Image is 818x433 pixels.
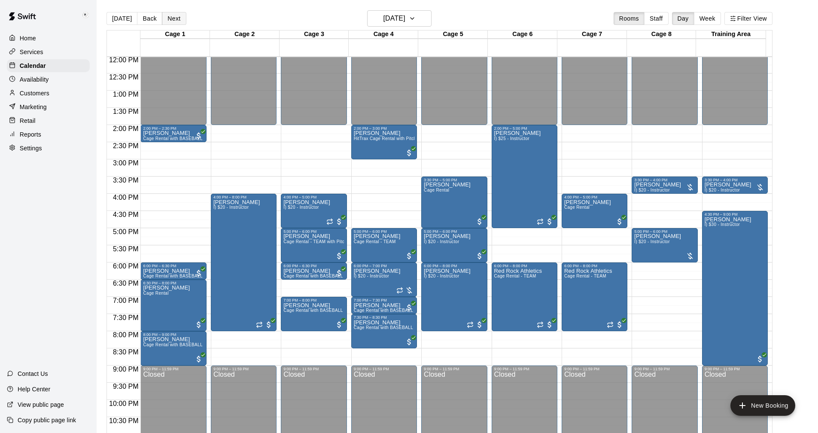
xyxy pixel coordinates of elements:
[634,229,695,234] div: 5:00 PM – 6:00 PM
[20,89,49,98] p: Customers
[111,159,141,167] span: 3:00 PM
[615,320,624,329] span: All customers have paid
[424,178,484,182] div: 3:30 PM – 5:00 PM
[421,228,487,262] div: 5:00 PM – 6:00 PM: I) $20 - Instructor
[7,73,90,86] a: Availability
[195,355,203,363] span: All customers have paid
[283,205,319,210] span: I) $20 - Instructor
[494,126,555,131] div: 2:00 PM – 5:00 PM
[424,367,484,371] div: 9:00 PM – 11:59 PM
[607,321,614,328] span: Recurring event
[140,30,210,39] div: Cage 1
[111,366,141,373] span: 9:00 PM
[111,228,141,235] span: 5:00 PM
[20,61,46,70] p: Calendar
[354,264,414,268] div: 6:00 PM – 7:00 PM
[107,400,140,407] span: 10:00 PM
[632,177,697,194] div: 3:30 PM – 4:00 PM: I) $20 - Instructor
[7,32,90,45] a: Home
[405,338,414,346] span: All customers have paid
[143,281,204,285] div: 6:30 PM – 8:00 PM
[627,30,696,39] div: Cage 8
[111,331,141,338] span: 8:00 PM
[424,188,449,192] span: Cage Rental
[494,136,529,141] span: I) $25 - Instructor
[418,30,488,39] div: Cage 5
[7,87,90,100] div: Customers
[335,320,344,329] span: All customers have paid
[20,130,41,139] p: Reports
[351,314,417,348] div: 7:30 PM – 8:30 PM: Cage Rental with BASEBALL Pitching Machine
[634,239,669,244] span: I) $20 - Instructor
[140,331,206,366] div: 8:00 PM – 9:00 PM: Sean Dumm
[557,30,627,39] div: Cage 7
[143,332,204,337] div: 8:00 PM – 9:00 PM
[494,274,536,278] span: Cage Rental - TEAM
[354,274,389,278] span: I) $20 - Instructor
[80,10,91,21] img: Keith Brooks
[351,228,417,262] div: 5:00 PM – 6:00 PM: Cage Rental - TEAM
[421,262,487,331] div: 6:00 PM – 8:00 PM: I) $20 - Instructor
[281,262,347,280] div: 6:00 PM – 6:30 PM: Cage Rental with BASEBALL Pitching Machine
[488,30,557,39] div: Cage 6
[492,125,557,228] div: 2:00 PM – 5:00 PM: I) $25 - Instructor
[283,264,344,268] div: 6:00 PM – 6:30 PM
[143,136,239,141] span: Cage Rental with BASEBALL Pitching Machine
[492,262,557,331] div: 6:00 PM – 8:00 PM: Cage Rental - TEAM
[283,229,344,234] div: 5:00 PM – 6:00 PM
[644,12,669,25] button: Staff
[705,188,740,192] span: I) $20 - Instructor
[265,320,273,329] span: All customers have paid
[724,12,772,25] button: Filter View
[111,280,141,287] span: 6:30 PM
[494,264,555,268] div: 6:00 PM – 8:00 PM
[140,262,206,280] div: 6:00 PM – 6:30 PM: Cage Rental with BASEBALL Pitching Machine
[111,245,141,253] span: 5:30 PM
[107,56,140,64] span: 12:00 PM
[354,367,414,371] div: 9:00 PM – 11:59 PM
[7,114,90,127] a: Retail
[335,217,344,226] span: All customers have paid
[137,12,162,25] button: Back
[564,205,590,210] span: Cage Rental
[405,252,414,260] span: All customers have paid
[475,217,484,226] span: All customers have paid
[7,101,90,113] a: Marketing
[545,217,554,226] span: All customers have paid
[351,262,417,297] div: 6:00 PM – 7:00 PM: I) $20 - Instructor
[335,252,344,260] span: All customers have paid
[213,195,274,199] div: 4:00 PM – 8:00 PM
[349,30,418,39] div: Cage 4
[424,274,459,278] span: I) $20 - Instructor
[562,194,627,228] div: 4:00 PM – 5:00 PM: Cage Rental
[705,212,765,216] div: 4:30 PM – 9:00 PM
[7,142,90,155] a: Settings
[280,30,349,39] div: Cage 3
[405,149,414,157] span: All customers have paid
[396,287,403,294] span: Recurring event
[545,320,554,329] span: All customers have paid
[424,264,484,268] div: 6:00 PM – 8:00 PM
[705,367,765,371] div: 9:00 PM – 11:59 PM
[111,194,141,201] span: 4:00 PM
[20,48,43,56] p: Services
[7,59,90,72] a: Calendar
[564,274,606,278] span: Cage Rental - TEAM
[283,274,379,278] span: Cage Rental with BASEBALL Pitching Machine
[475,320,484,329] span: All customers have paid
[564,195,625,199] div: 4:00 PM – 5:00 PM
[283,367,344,371] div: 9:00 PM – 11:59 PM
[111,125,141,132] span: 2:00 PM
[20,144,42,152] p: Settings
[354,136,441,141] span: HitTrax Cage Rental with Pitching Machine
[354,308,450,313] span: Cage Rental with BASEBALL Pitching Machine
[143,342,239,347] span: Cage Rental with BASEBALL Pitching Machine
[7,128,90,141] a: Reports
